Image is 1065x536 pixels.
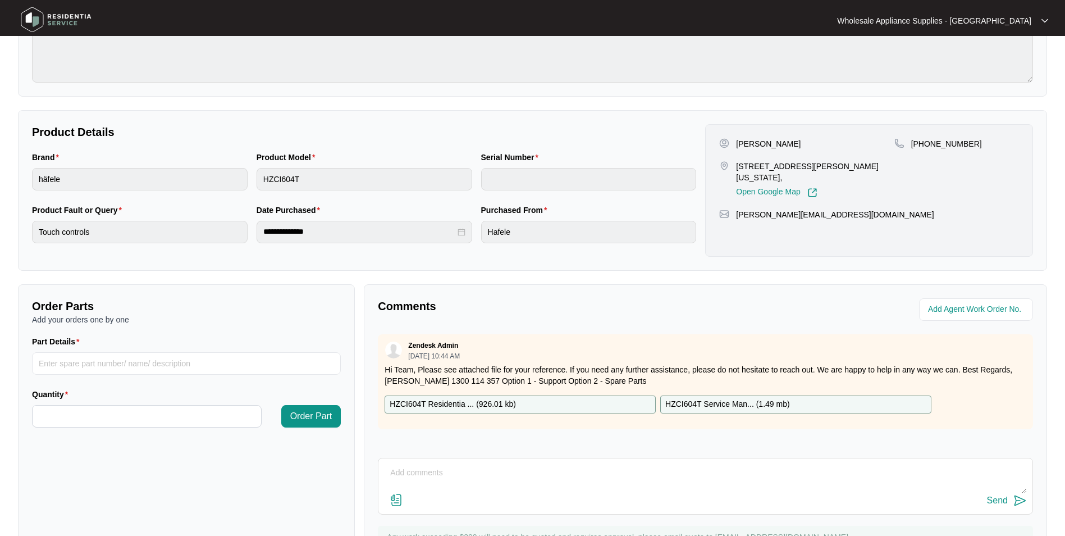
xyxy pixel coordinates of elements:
p: Product Details [32,124,696,140]
label: Purchased From [481,205,552,216]
p: [PHONE_NUMBER] [911,138,982,149]
input: Date Purchased [263,226,455,238]
input: Serial Number [481,168,697,190]
p: [STREET_ADDRESS][PERSON_NAME][US_STATE], [736,161,894,183]
span: Order Part [290,410,332,423]
input: Add Agent Work Order No. [928,303,1026,316]
p: Order Parts [32,298,341,314]
label: Product Model [257,152,320,163]
img: dropdown arrow [1041,18,1048,24]
img: file-attachment-doc.svg [390,493,403,507]
p: Wholesale Appliance Supplies - [GEOGRAPHIC_DATA] [837,15,1031,26]
p: [PERSON_NAME][EMAIL_ADDRESS][DOMAIN_NAME] [736,209,934,220]
p: HZCI604T Residentia ... ( 926.01 kb ) [390,398,516,411]
input: Product Model [257,168,472,190]
img: user.svg [385,342,402,358]
p: [PERSON_NAME] [736,138,801,149]
img: residentia service logo [17,3,95,37]
input: Brand [32,168,248,190]
div: Send [987,496,1008,506]
label: Part Details [32,336,84,347]
img: send-icon.svg [1013,494,1027,507]
p: [DATE] 10:44 AM [408,353,460,360]
label: Serial Number [481,152,543,163]
p: Zendesk Admin [408,341,458,350]
button: Order Part [281,405,341,428]
label: Date Purchased [257,205,324,216]
a: Open Google Map [736,188,817,198]
img: user-pin [719,138,729,148]
p: Hi Team, Please see attached file for your reference. If you need any further assistance, please ... [385,364,1026,387]
label: Product Fault or Query [32,205,126,216]
img: Link-External [807,188,817,198]
label: Brand [32,152,63,163]
input: Product Fault or Query [32,221,248,243]
p: Add your orders one by one [32,314,341,325]
input: Part Details [32,352,341,375]
p: Comments [378,298,697,314]
textarea: Fault: having issues with the cook top with the control panel. It freezes and I have to turn off ... [32,7,1033,83]
p: HZCI604T Service Man... ( 1.49 mb ) [665,398,790,411]
img: map-pin [894,138,904,148]
button: Send [987,493,1027,508]
input: Purchased From [481,221,697,243]
img: map-pin [719,161,729,171]
img: map-pin [719,209,729,219]
label: Quantity [32,389,72,400]
input: Quantity [33,406,261,427]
